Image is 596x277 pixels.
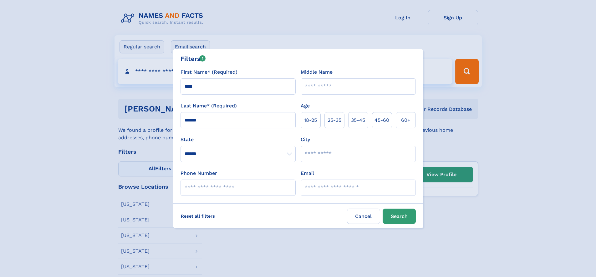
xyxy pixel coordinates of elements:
label: Last Name* (Required) [181,102,237,110]
label: State [181,136,296,143]
span: 60+ [401,116,410,124]
span: 45‑60 [374,116,389,124]
div: Filters [181,54,206,63]
label: Middle Name [301,68,333,76]
span: 25‑35 [328,116,341,124]
label: First Name* (Required) [181,68,237,76]
label: Reset all filters [177,209,219,224]
span: 18‑25 [304,116,317,124]
label: Email [301,170,314,177]
button: Search [383,209,416,224]
label: Phone Number [181,170,217,177]
label: City [301,136,310,143]
label: Age [301,102,310,110]
span: 35‑45 [351,116,365,124]
label: Cancel [347,209,380,224]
